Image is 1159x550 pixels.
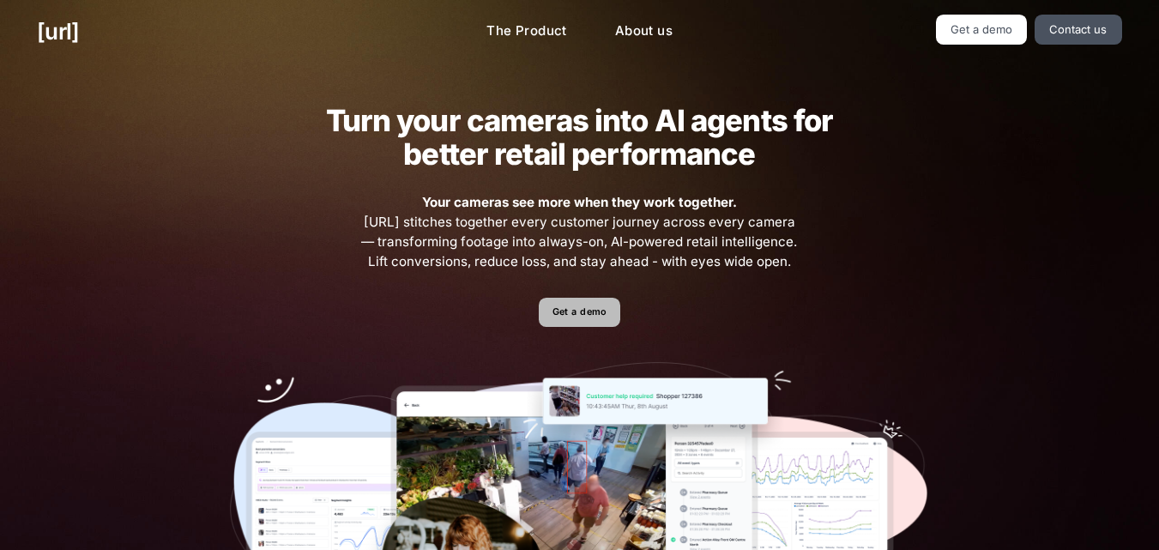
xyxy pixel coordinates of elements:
a: [URL] [37,15,79,48]
a: About us [601,15,686,48]
strong: Your cameras see more when they work together. [422,194,737,210]
span: [URL] stitches together every customer journey across every camera — transforming footage into al... [359,193,800,271]
a: Get a demo [539,298,620,328]
h2: Turn your cameras into AI agents for better retail performance [299,104,860,171]
a: The Product [473,15,581,48]
a: Get a demo [936,15,1028,45]
a: Contact us [1035,15,1122,45]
